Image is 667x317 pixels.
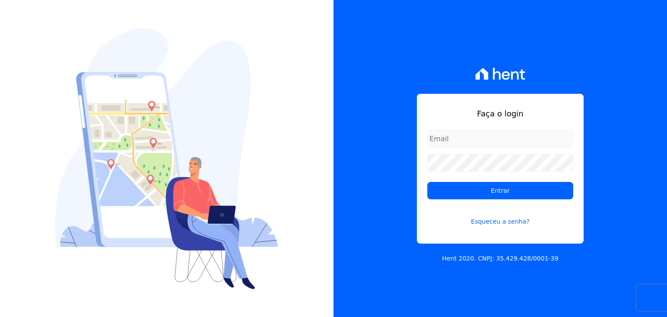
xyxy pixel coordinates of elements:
[427,182,573,199] input: Entrar
[427,108,573,119] h1: Faça o login
[427,130,573,147] input: Email
[427,206,573,226] a: Esqueceu a senha?
[442,254,558,263] p: Hent 2020. CNPJ: 35.429.428/0001-39
[55,28,278,289] img: Login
